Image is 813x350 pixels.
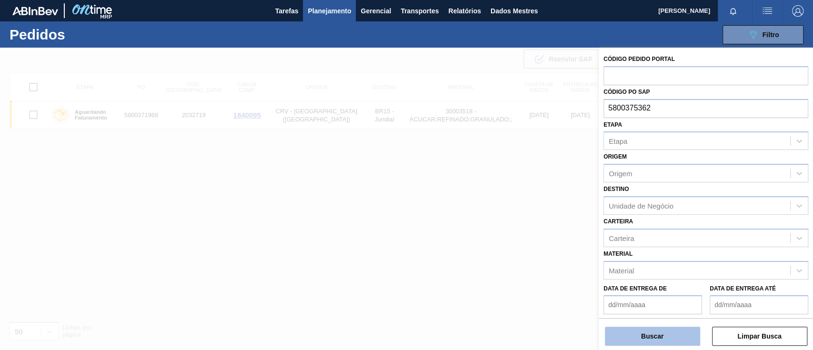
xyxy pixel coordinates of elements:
[710,285,776,292] font: Data de Entrega até
[792,5,803,17] img: Sair
[308,7,351,15] font: Planejamento
[762,5,773,17] img: ações do usuário
[603,153,627,160] font: Origem
[603,186,629,192] font: Destino
[609,201,673,210] font: Unidade de Negócio
[603,56,675,62] font: Código Pedido Portal
[448,7,481,15] font: Relatórios
[609,137,627,145] font: Etapa
[710,295,808,314] input: dd/mm/aaaa
[603,250,632,257] font: Material
[603,218,633,225] font: Carteira
[491,7,538,15] font: Dados Mestres
[12,7,58,15] img: TNhmsLtSVTkK8tSr43FrP2fwEKptu5GPRR3wAAAABJRU5ErkJggg==
[763,31,779,39] font: Filtro
[609,266,634,274] font: Material
[10,27,65,42] font: Pedidos
[603,295,702,314] input: dd/mm/aaaa
[609,170,632,178] font: Origem
[603,89,650,95] font: Código PO SAP
[361,7,391,15] font: Gerencial
[275,7,299,15] font: Tarefas
[603,121,622,128] font: Etapa
[723,25,803,44] button: Filtro
[718,4,748,18] button: Notificações
[603,285,667,292] font: Data de Entrega de
[609,234,634,242] font: Carteira
[658,7,710,14] font: [PERSON_NAME]
[401,7,439,15] font: Transportes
